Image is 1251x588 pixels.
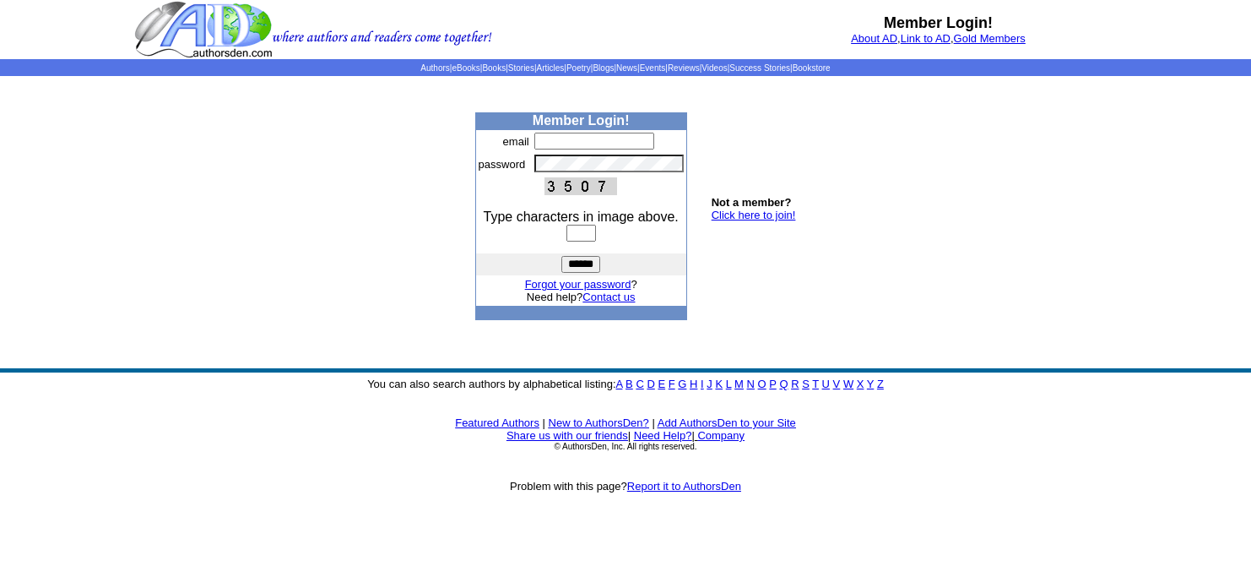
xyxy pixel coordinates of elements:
a: About AD [851,32,897,45]
a: Forgot your password [525,278,631,291]
a: A [616,378,623,390]
b: Member Login! [533,113,630,128]
a: W [843,378,853,390]
a: D [647,378,654,390]
font: Type characters in image above. [484,210,679,224]
a: Articles [537,63,565,73]
a: E [658,378,665,390]
a: Blogs [593,63,614,73]
a: J [707,378,712,390]
a: T [812,378,819,390]
a: Bookstore [793,63,831,73]
img: This Is CAPTCHA Image [544,177,617,195]
font: © AuthorsDen, Inc. All rights reserved. [554,442,696,451]
a: Y [867,378,874,390]
font: email [503,135,529,148]
a: S [802,378,810,390]
font: | [543,416,545,429]
a: V [833,378,841,390]
font: ? [525,278,637,291]
a: Add AuthorsDen to your Site [658,416,796,429]
font: | [628,429,631,442]
a: I [701,378,704,390]
a: H [690,378,697,390]
a: L [726,378,732,390]
a: Videos [701,63,727,73]
font: , , [851,32,1026,45]
a: Q [779,378,788,390]
b: Member Login! [884,14,993,31]
a: Reviews [668,63,700,73]
a: K [715,378,723,390]
font: | [691,429,745,442]
a: N [747,378,755,390]
a: Z [877,378,884,390]
a: C [636,378,643,390]
a: Link to AD [901,32,950,45]
a: Need Help? [634,429,692,442]
a: Company [697,429,745,442]
font: Need help? [527,291,636,303]
font: password [479,158,526,171]
a: Events [640,63,666,73]
a: Report it to AuthorsDen [627,480,741,493]
a: Click here to join! [712,209,796,221]
span: | | | | | | | | | | | | [420,63,830,73]
a: M [734,378,744,390]
a: Poetry [566,63,591,73]
a: New to AuthorsDen? [549,416,649,429]
font: You can also search authors by alphabetical listing: [367,378,884,390]
a: Gold Members [954,32,1026,45]
b: Not a member? [712,196,792,209]
a: G [678,378,686,390]
font: Problem with this page? [510,480,741,493]
a: News [616,63,637,73]
a: P [769,378,776,390]
a: Stories [508,63,534,73]
a: Books [482,63,506,73]
a: X [857,378,864,390]
a: Success Stories [729,63,790,73]
a: Share us with our friends [506,429,628,442]
a: F [669,378,675,390]
a: U [822,378,830,390]
a: Authors [420,63,449,73]
a: B [625,378,633,390]
a: Contact us [582,291,635,303]
font: | [652,416,654,429]
a: Featured Authors [455,416,539,429]
a: R [791,378,799,390]
a: O [758,378,766,390]
a: eBooks [452,63,479,73]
